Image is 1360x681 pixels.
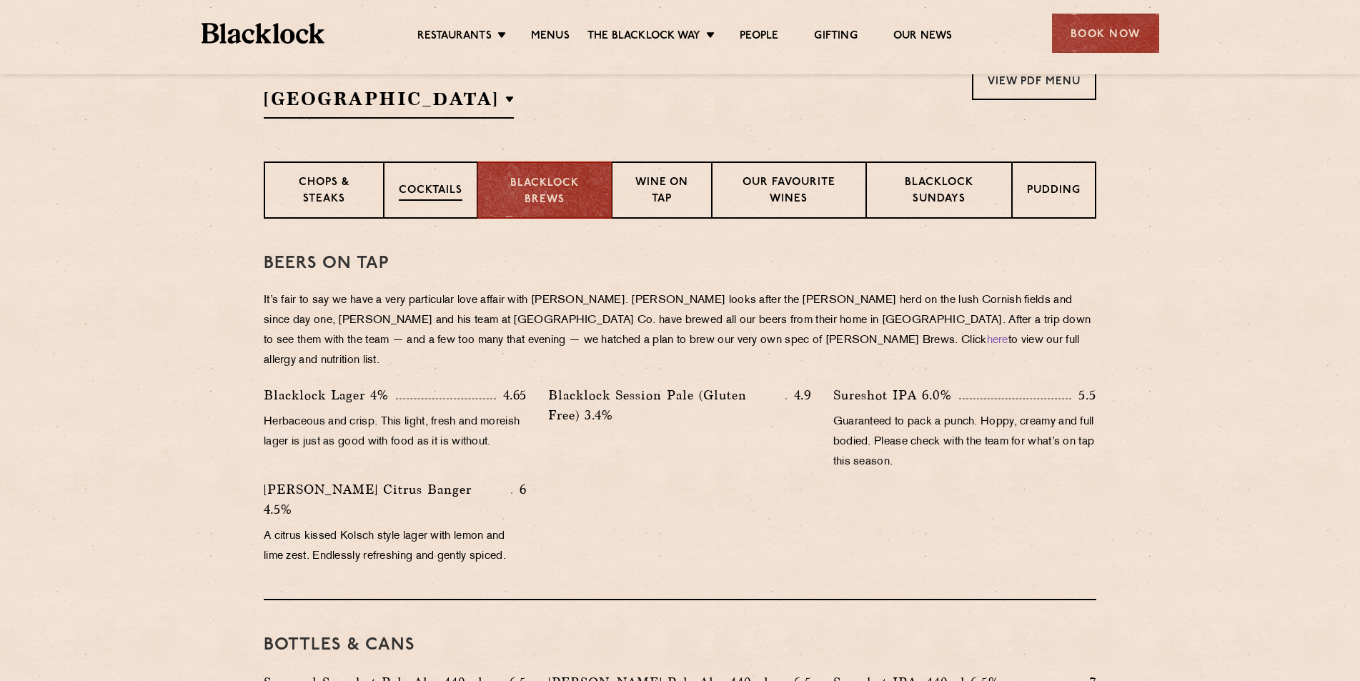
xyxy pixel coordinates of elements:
[893,29,953,45] a: Our News
[264,636,1096,655] h3: BOTTLES & CANS
[531,29,570,45] a: Menus
[279,175,369,209] p: Chops & Steaks
[787,386,812,404] p: 4.9
[512,480,527,499] p: 6
[496,386,527,404] p: 4.65
[1027,183,1081,201] p: Pudding
[202,23,325,44] img: BL_Textured_Logo-footer-cropped.svg
[987,335,1008,346] a: here
[1071,386,1096,404] p: 5.5
[833,412,1096,472] p: Guaranteed to pack a punch. Hoppy, creamy and full bodied. Please check with the team for what’s ...
[264,412,527,452] p: Herbaceous and crisp. This light, fresh and moreish lager is just as good with food as it is with...
[264,86,514,119] h2: [GEOGRAPHIC_DATA]
[833,385,959,405] p: Sureshot IPA 6.0%
[972,61,1096,100] a: View PDF Menu
[548,385,785,425] p: Blacklock Session Pale (Gluten Free) 3.4%
[264,479,511,520] p: [PERSON_NAME] Citrus Banger 4.5%
[814,29,857,45] a: Gifting
[399,183,462,201] p: Cocktails
[264,254,1096,273] h3: Beers on tap
[881,175,997,209] p: Blacklock Sundays
[492,176,597,208] p: Blacklock Brews
[740,29,778,45] a: People
[627,175,697,209] p: Wine on Tap
[264,385,396,405] p: Blacklock Lager 4%
[264,291,1096,371] p: It’s fair to say we have a very particular love affair with [PERSON_NAME]. [PERSON_NAME] looks af...
[587,29,700,45] a: The Blacklock Way
[264,527,527,567] p: A citrus kissed Kolsch style lager with lemon and lime zest. Endlessly refreshing and gently spiced.
[727,175,850,209] p: Our favourite wines
[1052,14,1159,53] div: Book Now
[417,29,492,45] a: Restaurants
